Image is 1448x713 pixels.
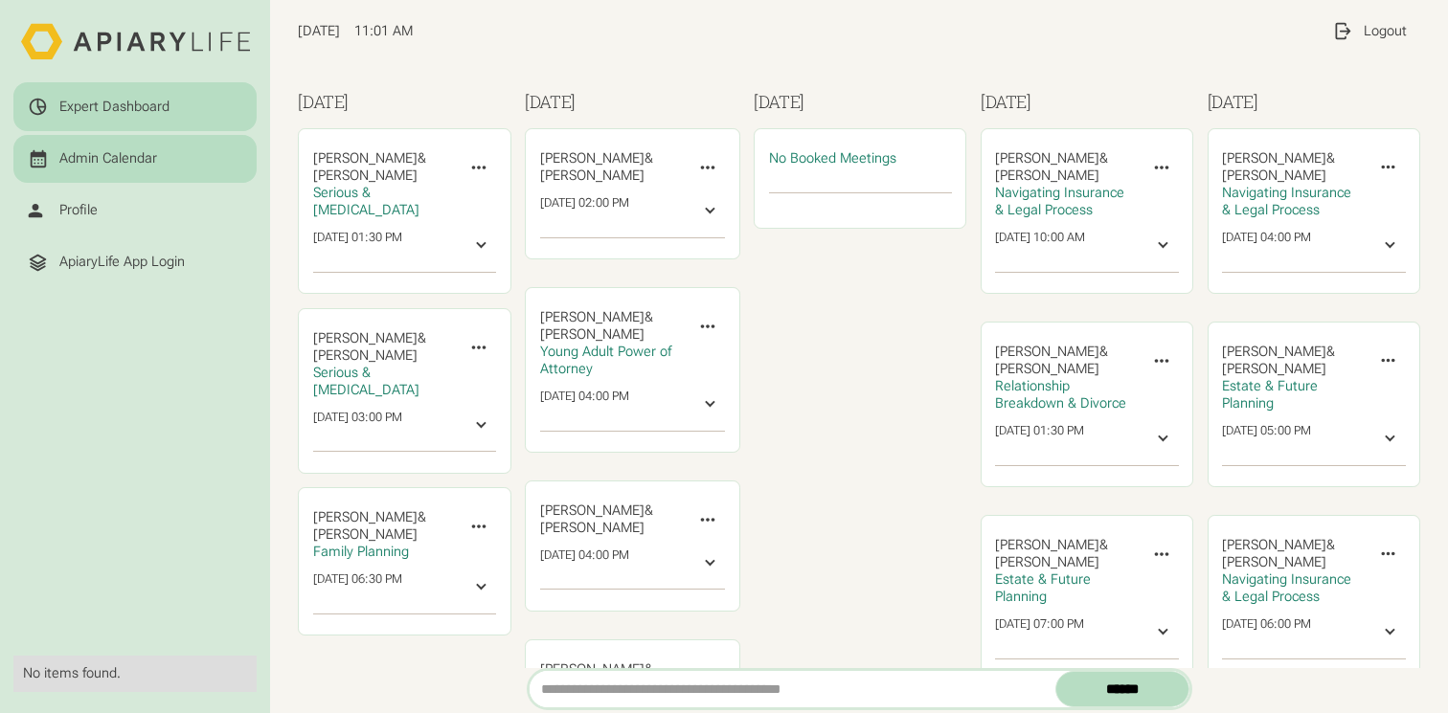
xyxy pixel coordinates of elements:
div: & [540,309,684,344]
div: & [540,150,684,185]
span: Navigating Insurance & Legal Process [1222,185,1351,218]
div: Logout [1364,23,1407,40]
a: Admin Calendar [13,135,257,184]
div: [DATE] 01:30 PM [313,230,402,261]
h3: [DATE] [525,89,739,115]
span: [PERSON_NAME] [540,309,645,325]
div: & [313,509,455,544]
span: [PERSON_NAME] [313,167,418,184]
div: & [995,537,1137,571]
h3: [DATE] [298,89,510,115]
div: & [1222,537,1364,571]
div: [DATE] 06:30 PM [313,571,402,603]
span: [PERSON_NAME] [1222,167,1326,184]
a: Expert Dashboard [13,82,257,131]
span: [PERSON_NAME] [540,502,645,519]
span: [PERSON_NAME] [1222,150,1326,167]
span: [PERSON_NAME] [540,326,645,343]
span: [PERSON_NAME] [540,520,645,536]
div: [DATE] 04:00 PM [540,547,629,579]
span: [PERSON_NAME] [313,330,418,346]
span: [PERSON_NAME] [313,509,418,525]
div: & [1222,150,1364,185]
span: [PERSON_NAME] [313,150,418,167]
span: Estate & Future Planning [995,571,1091,605]
span: Relationship Breakdown & Divorce [995,378,1126,412]
span: Serious & [MEDICAL_DATA] [313,185,419,218]
div: & [995,344,1137,378]
span: [PERSON_NAME] [1222,537,1326,553]
div: Profile [59,202,98,219]
h3: [DATE] [981,89,1193,115]
a: Logout [1318,7,1420,56]
span: [PERSON_NAME] [313,347,418,364]
div: & [313,330,455,365]
span: Young Adult Power of Attorney [540,344,671,377]
span: No Booked Meetings [769,150,896,167]
div: Expert Dashboard [59,99,170,116]
div: & [540,502,684,537]
div: & [1222,344,1364,378]
div: & [995,150,1137,185]
div: No items found. [23,665,247,682]
div: [DATE] 05:00 PM [1222,423,1311,455]
span: [PERSON_NAME] [1222,344,1326,360]
div: [DATE] 04:00 PM [540,389,629,420]
span: [PERSON_NAME] [995,344,1099,360]
div: [DATE] 01:30 PM [995,423,1084,455]
span: Estate & Future Planning [1222,378,1318,412]
a: ApiaryLife App Login [13,238,257,287]
span: Family Planning [313,544,409,560]
span: [PERSON_NAME] [540,150,645,167]
span: [PERSON_NAME] [1222,554,1326,570]
h3: [DATE] [1208,89,1420,115]
div: [DATE] 10:00 AM [995,230,1085,261]
a: Profile [13,187,257,235]
div: & [313,150,455,185]
span: [PERSON_NAME] [995,361,1099,377]
div: [DATE] 06:00 PM [1222,616,1311,648]
span: 11:01 AM [354,23,413,40]
span: [PERSON_NAME] [995,167,1099,184]
div: [DATE] 03:00 PM [313,410,402,441]
span: [PERSON_NAME] [313,526,418,543]
span: [PERSON_NAME] [540,661,645,678]
span: Serious & [MEDICAL_DATA] [313,365,419,398]
span: [PERSON_NAME] [995,554,1099,570]
div: [DATE] 02:00 PM [540,195,629,227]
div: & [540,661,684,696]
span: [PERSON_NAME] [540,167,645,184]
span: [DATE] [298,23,340,39]
span: [PERSON_NAME] [1222,361,1326,377]
span: [PERSON_NAME] [995,150,1099,167]
div: Admin Calendar [59,150,157,167]
div: ApiaryLife App Login [59,254,185,271]
div: [DATE] 04:00 PM [1222,230,1311,261]
h3: [DATE] [754,89,966,115]
span: [PERSON_NAME] [995,537,1099,553]
span: Navigating Insurance & Legal Process [1222,571,1351,605]
span: Navigating Insurance & Legal Process [995,185,1124,218]
div: [DATE] 07:00 PM [995,616,1084,648]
